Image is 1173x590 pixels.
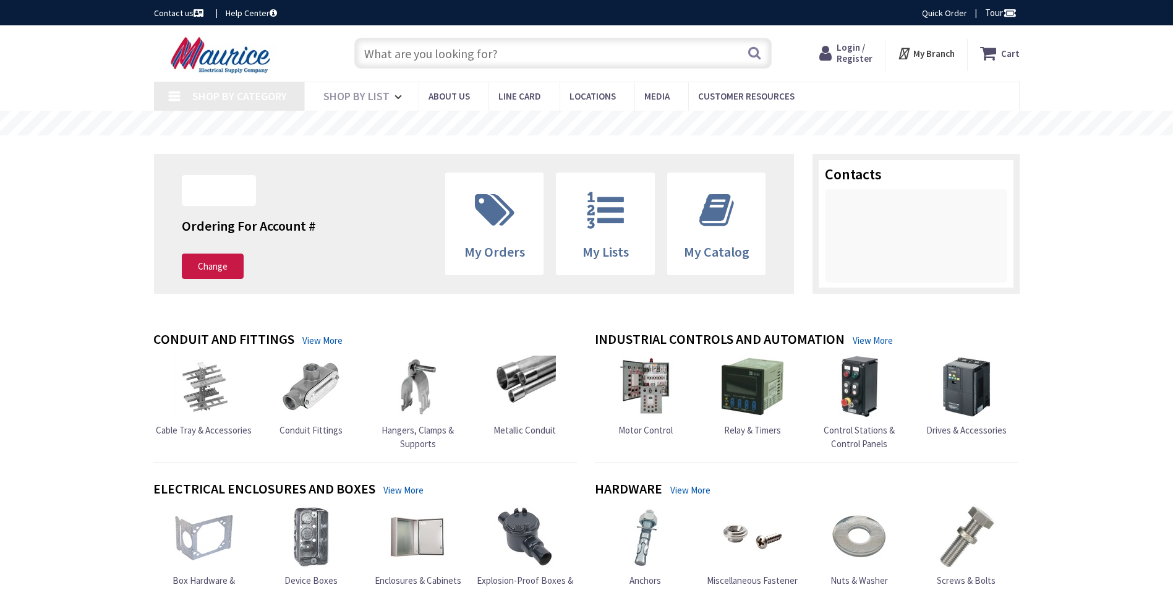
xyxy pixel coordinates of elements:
img: Nuts & Washer [829,506,890,568]
a: Metallic Conduit Metallic Conduit [493,356,556,437]
a: View More [383,484,424,497]
a: Anchors Anchors [615,506,676,587]
a: Conduit Fittings Conduit Fittings [279,356,343,437]
span: Hangers, Clamps & Supports [382,424,454,449]
span: Anchors [629,575,661,586]
img: Miscellaneous Fastener [722,506,783,568]
a: Miscellaneous Fastener Miscellaneous Fastener [707,506,798,587]
span: Line Card [498,90,541,102]
img: Relay & Timers [722,356,783,417]
span: Screws & Bolts [937,575,996,586]
img: Control Stations & Control Panels [829,356,890,417]
a: View More [670,484,710,497]
h4: Electrical Enclosures and Boxes [153,481,375,499]
rs-layer: Free Same Day Pickup at 15 Locations [474,117,701,130]
span: Metallic Conduit [493,424,556,436]
h4: Conduit and Fittings [153,331,294,349]
span: Conduit Fittings [279,424,343,436]
span: Shop By List [323,89,390,103]
span: Cable Tray & Accessories [156,424,252,436]
a: Cart [980,42,1020,64]
img: Cable Tray & Accessories [173,356,235,417]
img: Screws & Bolts [936,506,997,568]
a: Screws & Bolts Screws & Bolts [936,506,997,587]
img: Explosion-Proof Boxes & Accessories [494,506,556,568]
span: My Lists [582,243,629,260]
a: Relay & Timers Relay & Timers [722,356,783,437]
h4: Hardware [595,481,662,499]
img: Maurice Electrical Supply Company [154,36,291,74]
span: Miscellaneous Fastener [707,575,798,586]
span: My Catalog [684,243,749,260]
img: Conduit Fittings [280,356,342,417]
span: Drives & Accessories [926,424,1007,436]
a: Change [182,254,244,280]
img: Hangers, Clamps & Supports [387,356,449,417]
a: My Lists [557,173,654,275]
div: My Branch [897,42,955,64]
a: Nuts & Washer Nuts & Washer [829,506,890,587]
span: Relay & Timers [724,424,781,436]
h4: Ordering For Account # [182,218,316,233]
strong: My Branch [913,48,955,59]
a: Drives & Accessories Drives & Accessories [926,356,1007,437]
a: Control Stations & Control Panels Control Stations & Control Panels [809,356,910,450]
a: View More [302,334,343,347]
span: Shop By Category [192,89,287,103]
a: Quick Order [922,7,967,19]
img: Box Hardware & Accessories [173,506,235,568]
a: View More [853,334,893,347]
span: Media [644,90,670,102]
a: Contact us [154,7,206,19]
span: Enclosures & Cabinets [375,575,461,586]
span: Motor Control [618,424,673,436]
span: Control Stations & Control Panels [824,424,895,449]
span: Device Boxes [284,575,338,586]
a: Help Center [226,7,277,19]
span: Tour [985,7,1017,19]
span: About us [429,90,470,102]
img: Drives & Accessories [936,356,997,417]
span: Customer Resources [698,90,795,102]
a: Motor Control Motor Control [615,356,676,437]
span: Login / Register [837,41,872,64]
input: What are you looking for? [354,38,772,69]
span: My Orders [464,243,525,260]
strong: Cart [1001,42,1020,64]
a: Enclosures & Cabinets Enclosures & Cabinets [375,506,461,587]
img: Metallic Conduit [494,356,556,417]
a: My Catalog [668,173,766,275]
span: Locations [569,90,616,102]
span: Nuts & Washer [830,575,888,586]
a: My Orders [446,173,544,275]
img: Anchors [615,506,676,568]
a: Cable Tray & Accessories Cable Tray & Accessories [156,356,252,437]
img: Enclosures & Cabinets [387,506,449,568]
a: Device Boxes Device Boxes [280,506,342,587]
a: Hangers, Clamps & Supports Hangers, Clamps & Supports [367,356,469,450]
img: Motor Control [615,356,676,417]
a: Login / Register [819,42,872,64]
h4: Industrial Controls and Automation [595,331,845,349]
img: Device Boxes [280,506,342,568]
h3: Contacts [825,166,1007,182]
